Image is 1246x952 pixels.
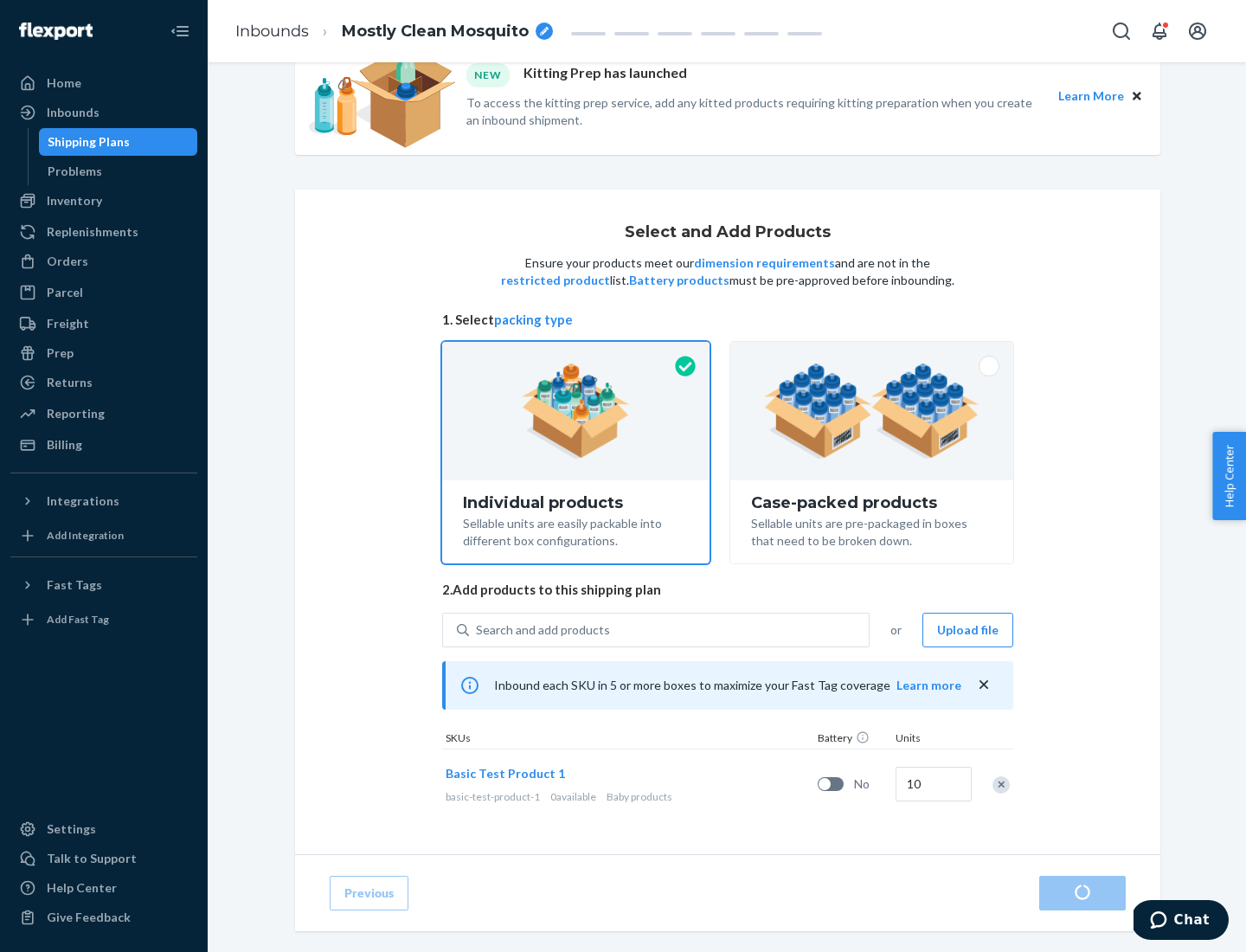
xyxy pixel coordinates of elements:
a: Prep [10,339,197,367]
button: Battery products [629,272,729,289]
div: Problems [48,163,102,180]
div: Sellable units are easily packable into different box configurations. [463,511,689,550]
a: Shipping Plans [39,128,198,156]
div: Units [892,730,970,749]
button: Open Search Box [1104,14,1139,48]
button: Open account menu [1180,14,1215,48]
iframe: Opens a widget where you can chat to one of our agents [1134,900,1229,943]
p: Kitting Prep has launched [523,63,687,87]
a: Reporting [10,400,197,428]
a: Inventory [10,187,197,215]
div: Returns [47,374,93,391]
a: Home [10,69,197,97]
a: Billing [10,431,197,459]
span: basic-test-product-1 [446,790,540,803]
button: Previous [330,876,408,910]
a: Parcel [10,279,197,306]
div: SKUs [442,730,814,749]
span: Basic Test Product 1 [446,766,565,781]
a: Add Integration [10,522,197,550]
div: Reporting [47,405,105,422]
button: Learn more [896,677,961,694]
button: Close [1127,87,1146,106]
button: restricted product [501,272,610,289]
div: Inbounds [47,104,100,121]
div: Remove Item [992,776,1010,794]
div: Home [47,74,81,92]
a: Orders [10,248,197,275]
div: Baby products [446,789,811,804]
div: Battery [814,730,892,749]
button: Fast Tags [10,571,197,599]
div: Sellable units are pre-packaged in boxes that need to be broken down. [751,511,992,550]
a: Inbounds [235,22,309,41]
a: Returns [10,369,197,396]
button: Talk to Support [10,845,197,872]
div: Individual products [463,494,689,511]
button: Learn More [1058,87,1124,106]
div: Parcel [47,284,83,301]
div: NEW [466,63,510,87]
div: Talk to Support [47,850,137,867]
button: Integrations [10,487,197,515]
span: 1. Select [442,311,1013,329]
button: packing type [494,311,573,329]
button: dimension requirements [694,254,835,272]
button: Open notifications [1142,14,1177,48]
div: Inbound each SKU in 5 or more boxes to maximize your Fast Tag coverage [442,661,1013,710]
a: Settings [10,815,197,843]
a: Replenishments [10,218,197,246]
div: Shipping Plans [48,133,130,151]
div: Add Fast Tag [47,612,109,627]
span: 0 available [550,790,596,803]
a: Inbounds [10,99,197,126]
button: Basic Test Product 1 [446,765,565,782]
div: Billing [47,436,82,453]
div: Replenishments [47,223,138,241]
div: Inventory [47,192,102,209]
h1: Select and Add Products [625,224,831,241]
div: Add Integration [47,528,124,543]
img: Flexport logo [19,23,93,40]
p: To access the kitting prep service, add any kitted products requiring kitting preparation when yo... [466,94,1043,129]
button: Help Center [1212,432,1246,520]
div: Freight [47,315,89,332]
span: Mostly Clean Mosquito [342,21,529,43]
div: Settings [47,820,96,838]
a: Help Center [10,874,197,902]
div: Prep [47,344,74,362]
button: close [975,676,992,694]
div: Fast Tags [47,576,102,594]
div: Case-packed products [751,494,992,511]
p: Ensure your products meet our and are not in the list. must be pre-approved before inbounding. [499,254,956,289]
img: case-pack.59cecea509d18c883b923b81aeac6d0b.png [764,363,979,459]
div: Integrations [47,492,119,510]
a: Freight [10,310,197,338]
button: Close Navigation [163,14,197,48]
button: Give Feedback [10,904,197,931]
div: Orders [47,253,88,270]
div: Give Feedback [47,909,131,926]
input: Quantity [896,767,972,801]
div: Search and add products [476,621,610,639]
button: Upload file [922,613,1013,647]
img: individual-pack.facf35554cb0f1810c75b2bd6df2d64e.png [522,363,630,459]
a: Add Fast Tag [10,606,197,634]
span: 2. Add products to this shipping plan [442,581,1013,599]
span: No [854,775,889,793]
div: Help Center [47,879,117,897]
a: Problems [39,158,198,185]
span: or [890,621,902,639]
ol: breadcrumbs [222,6,567,57]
